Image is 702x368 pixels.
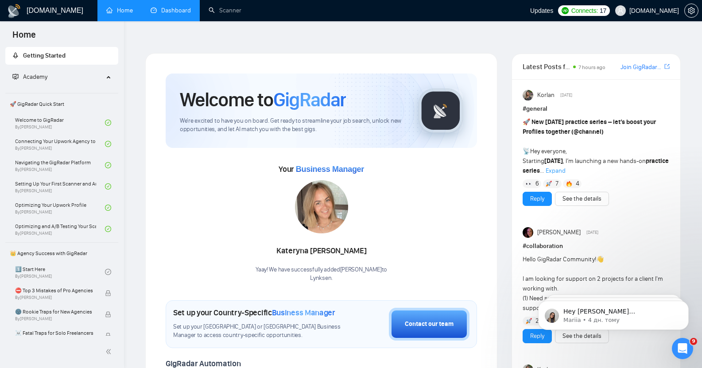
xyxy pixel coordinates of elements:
span: Academy [12,73,47,81]
img: Julie McCarter [523,227,533,238]
span: Updates [530,7,553,14]
span: 🚀 GigRadar Quick Start [6,95,117,113]
span: Hello GigRadar Community! I am looking for support on 2 projects for a client I'm working with. (... [523,256,663,312]
h1: Welcome to [180,88,346,112]
span: [PERSON_NAME] [537,228,581,237]
a: Welcome to GigRadarBy[PERSON_NAME] [15,113,105,132]
div: Yaay! We have successfully added [PERSON_NAME] to [256,266,387,283]
span: Hey everyone, Starting , I’m launching a new hands-on ... [523,118,669,174]
h1: Set up your Country-Specific [173,308,335,318]
span: Connects: [571,6,598,15]
strong: [DATE] [544,157,563,165]
span: Set up your [GEOGRAPHIC_DATA] or [GEOGRAPHIC_DATA] Business Manager to access country-specific op... [173,323,345,340]
span: 🌚 Rookie Traps for New Agencies [15,307,96,316]
a: export [664,62,670,71]
a: setting [684,7,698,14]
span: Business Manager [272,308,335,318]
span: ⛔ Top 3 Mistakes of Pro Agencies [15,286,96,295]
iframe: Intercom notifications повідомлення [525,282,702,344]
a: Optimizing and A/B Testing Your Scanner for Better ResultsBy[PERSON_NAME] [15,219,105,239]
a: Join GigRadar Slack Community [621,62,663,72]
span: GigRadar [273,88,346,112]
a: searchScanner [209,7,241,14]
span: check-circle [105,205,111,211]
span: check-circle [105,269,111,275]
span: Business Manager [296,165,364,174]
img: gigradar-logo.png [419,89,463,133]
img: logo [7,4,21,18]
span: check-circle [105,141,111,147]
a: 1️⃣ Start HereBy[PERSON_NAME] [15,262,105,282]
span: 7 [555,179,558,188]
button: See the details [555,192,609,206]
a: Connecting Your Upwork Agency to GigRadarBy[PERSON_NAME] [15,134,105,154]
span: By [PERSON_NAME] [15,316,96,322]
h1: # collaboration [523,241,670,251]
span: setting [685,7,698,14]
span: By [PERSON_NAME] [15,295,96,300]
a: Setting Up Your First Scanner and Auto-BidderBy[PERSON_NAME] [15,177,105,196]
span: 6 [535,179,539,188]
span: Latest Posts from the GigRadar Community [523,61,570,72]
span: [DATE] [560,91,572,99]
img: 1686747197415-13.jpg [295,180,348,233]
span: 9 [690,338,697,345]
img: 🚀 [546,181,552,187]
span: check-circle [105,183,111,190]
span: check-circle [105,162,111,168]
a: homeHome [106,7,133,14]
a: See the details [562,194,601,204]
h1: # general [523,104,670,114]
span: 👋 [596,256,604,263]
span: export [664,63,670,70]
span: Getting Started [23,52,66,59]
a: Reply [530,194,544,204]
p: Lynksen . [256,274,387,283]
a: Navigating the GigRadar PlatformBy[PERSON_NAME] [15,155,105,175]
span: Academy [23,73,47,81]
button: Contact our team [389,308,469,341]
span: check-circle [105,226,111,232]
img: 👀 [526,181,532,187]
span: @channel [574,128,601,136]
span: lock [105,311,111,318]
img: Korlan [523,90,533,101]
span: ☠️ Fatal Traps for Solo Freelancers [15,329,96,337]
span: Your [279,164,364,174]
iframe: Intercom live chat [672,338,693,359]
button: setting [684,4,698,18]
span: Korlan [537,90,555,100]
span: 17 [600,6,606,15]
button: Reply [523,329,552,343]
span: [DATE] [586,229,598,236]
span: double-left [105,347,114,356]
a: dashboardDashboard [151,7,191,14]
span: We're excited to have you on board. Get ready to streamline your job search, unlock new opportuni... [180,117,404,134]
span: 📡 [523,147,530,155]
div: Kateryna [PERSON_NAME] [256,244,387,259]
span: Expand [546,167,566,174]
span: check-circle [105,120,111,126]
span: Home [5,28,43,47]
div: Contact our team [405,319,454,329]
img: 🔥 [566,181,572,187]
button: Reply [523,192,552,206]
a: Optimizing Your Upwork ProfileBy[PERSON_NAME] [15,198,105,217]
span: 7 hours ago [578,64,605,70]
span: lock [105,333,111,339]
span: rocket [12,52,19,58]
strong: New [DATE] practice series – let’s boost your Profiles together ( ) [523,118,656,136]
span: lock [105,290,111,296]
span: 4 [576,179,579,188]
span: 👑 Agency Success with GigRadar [6,244,117,262]
span: 🚀 [523,118,530,126]
li: Getting Started [5,47,118,65]
img: upwork-logo.png [562,7,569,14]
span: user [617,8,624,14]
span: fund-projection-screen [12,74,19,80]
